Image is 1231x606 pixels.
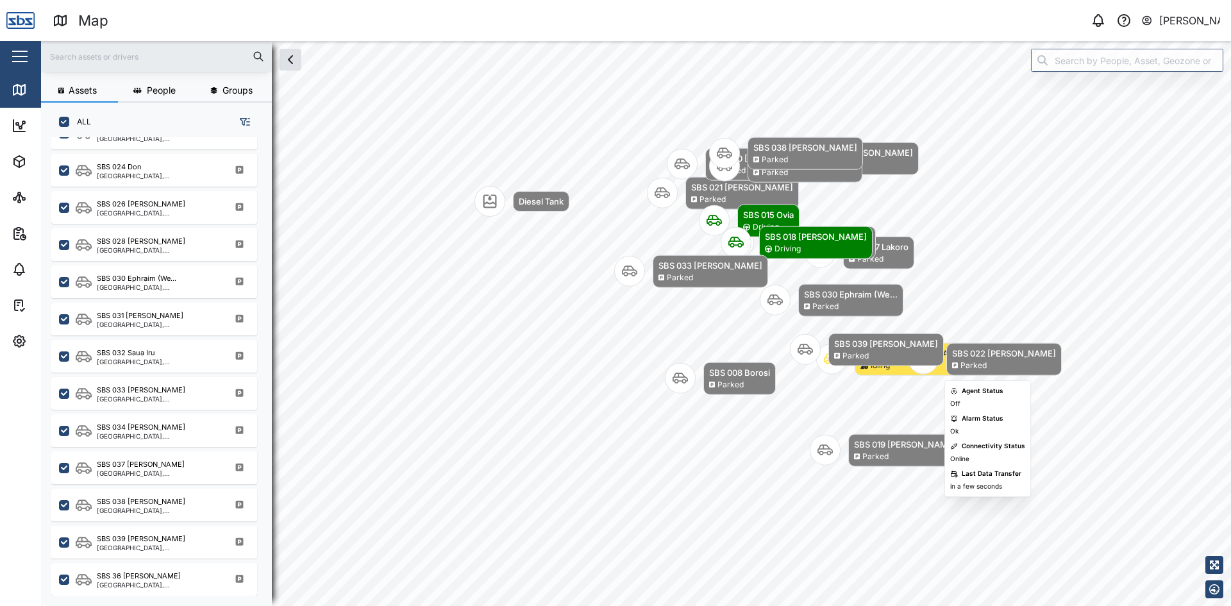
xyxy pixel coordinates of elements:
[721,226,873,259] div: Map marker
[960,360,987,372] div: Parked
[33,83,62,97] div: Map
[717,379,744,391] div: Parked
[97,507,219,514] div: [GEOGRAPHIC_DATA], [GEOGRAPHIC_DATA]
[97,199,185,210] div: SBS 026 [PERSON_NAME]
[97,348,155,358] div: SBS 032 Saua Iru
[69,86,97,95] span: Assets
[1159,13,1221,29] div: [PERSON_NAME]
[699,194,726,206] div: Parked
[691,181,793,194] div: SBS 021 [PERSON_NAME]
[805,237,914,269] div: Map marker
[760,284,903,317] div: Map marker
[97,135,219,142] div: [GEOGRAPHIC_DATA], [GEOGRAPHIC_DATA]
[614,255,768,288] div: Map marker
[97,496,185,507] div: SBS 038 [PERSON_NAME]
[765,230,867,243] div: SBS 018 [PERSON_NAME]
[97,433,219,439] div: [GEOGRAPHIC_DATA], [GEOGRAPHIC_DATA]
[762,167,788,179] div: Parked
[69,117,91,127] label: ALL
[33,298,69,312] div: Tasks
[97,284,219,290] div: [GEOGRAPHIC_DATA], [GEOGRAPHIC_DATA]
[97,544,219,551] div: [GEOGRAPHIC_DATA], [GEOGRAPHIC_DATA]
[842,350,869,362] div: Parked
[813,146,913,159] div: SBS 011 [PERSON_NAME]
[474,186,569,217] div: Map marker
[97,422,185,433] div: SBS 034 [PERSON_NAME]
[97,247,219,253] div: [GEOGRAPHIC_DATA], [GEOGRAPHIC_DATA]
[790,333,944,366] div: Map marker
[908,343,1062,376] div: Map marker
[97,173,219,179] div: [GEOGRAPHIC_DATA], [GEOGRAPHIC_DATA]
[962,386,1003,396] div: Agent Status
[862,451,889,463] div: Parked
[709,137,863,170] div: Map marker
[97,534,185,544] div: SBS 039 [PERSON_NAME]
[857,253,883,265] div: Parked
[667,272,693,284] div: Parked
[709,150,862,183] div: Map marker
[871,360,890,372] div: Idling
[849,240,909,253] div: SBS 017 Lakoro
[33,226,77,240] div: Reports
[699,205,800,237] div: Map marker
[743,208,794,221] div: SBS 015 Ovia
[775,243,801,255] div: Driving
[762,154,788,166] div: Parked
[41,41,1231,606] canvas: Map
[97,385,185,396] div: SBS 033 [PERSON_NAME]
[1141,12,1221,29] button: [PERSON_NAME]
[950,399,960,409] div: Off
[962,441,1025,451] div: Connectivity Status
[51,137,271,596] div: grid
[49,47,264,66] input: Search assets or drivers
[812,301,839,313] div: Parked
[950,482,1002,492] div: in a few seconds
[6,6,35,35] img: Main Logo
[97,358,219,365] div: [GEOGRAPHIC_DATA], [GEOGRAPHIC_DATA]
[753,221,779,233] div: Driving
[78,10,108,32] div: Map
[97,310,183,321] div: SBS 031 [PERSON_NAME]
[147,86,176,95] span: People
[33,190,64,205] div: Sites
[222,86,253,95] span: Groups
[709,366,770,379] div: SBS 008 Borosi
[97,396,219,402] div: [GEOGRAPHIC_DATA], [GEOGRAPHIC_DATA]
[519,195,564,208] div: Diesel Tank
[834,337,938,350] div: SBS 039 [PERSON_NAME]
[97,459,185,470] div: SBS 037 [PERSON_NAME]
[962,414,1003,424] div: Alarm Status
[33,334,79,348] div: Settings
[33,119,91,133] div: Dashboard
[753,141,857,154] div: SBS 038 [PERSON_NAME]
[1031,49,1223,72] input: Search by People, Asset, Geozone or Place
[804,288,898,301] div: SBS 030 Ephraim (We...
[97,162,142,173] div: SBS 024 Don
[97,273,176,284] div: SBS 030 Ephraim (We...
[647,177,799,210] div: Map marker
[816,343,970,376] div: Map marker
[665,362,776,395] div: Map marker
[952,347,1056,360] div: SBS 022 [PERSON_NAME]
[97,582,219,588] div: [GEOGRAPHIC_DATA], [GEOGRAPHIC_DATA]
[950,426,959,437] div: Ok
[33,262,73,276] div: Alarms
[658,259,762,272] div: SBS 033 [PERSON_NAME]
[950,454,969,464] div: Online
[97,470,219,476] div: [GEOGRAPHIC_DATA], [GEOGRAPHIC_DATA]
[97,210,219,216] div: [GEOGRAPHIC_DATA], [GEOGRAPHIC_DATA]
[97,571,181,582] div: SBS 36 [PERSON_NAME]
[962,469,1021,479] div: Last Data Transfer
[810,434,962,467] div: Map marker
[854,438,956,451] div: SBS 019 [PERSON_NAME]
[667,148,819,181] div: Map marker
[33,155,73,169] div: Assets
[97,236,185,247] div: SBS 028 [PERSON_NAME]
[97,321,219,328] div: [GEOGRAPHIC_DATA], [GEOGRAPHIC_DATA]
